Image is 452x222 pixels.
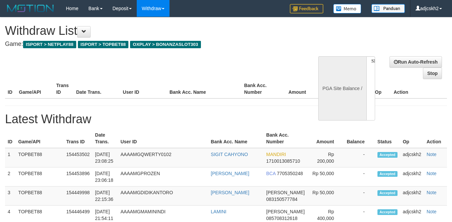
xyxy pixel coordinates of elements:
span: 7705350248 [277,171,303,176]
span: BCA [266,171,275,176]
th: ID [5,79,16,98]
th: Bank Acc. Name [167,79,241,98]
span: MANDIRI [266,152,286,157]
th: Date Trans. [92,129,118,148]
th: Op [372,79,391,98]
a: Stop [423,68,442,79]
a: [PERSON_NAME] [211,190,249,195]
td: AAAAMGPROZEN [118,167,208,187]
span: Accepted [377,171,398,177]
th: User ID [118,129,208,148]
th: Op [400,129,424,148]
td: TOPBET88 [16,187,64,206]
img: Feedback.jpg [290,4,323,13]
td: 154453896 [64,167,92,187]
td: - [344,167,375,187]
a: Note [427,152,437,157]
td: adjcskh2 [400,148,424,167]
a: Run Auto-Refresh [389,56,442,68]
th: Game/API [16,129,64,148]
span: 1710013085710 [266,158,300,164]
td: adjcskh2 [400,187,424,206]
td: 154453502 [64,148,92,167]
td: 154449998 [64,187,92,206]
td: Rp 50,000 [308,187,344,206]
span: ISPORT > NETPLAY88 [23,41,76,48]
td: 2 [5,167,16,187]
img: panduan.png [371,4,405,13]
th: Bank Acc. Number [263,129,308,148]
td: adjcskh2 [400,167,424,187]
th: Balance [344,129,375,148]
td: Rp 50,000 [308,167,344,187]
a: SIGIT CAHYONO [211,152,248,157]
a: [PERSON_NAME] [211,171,249,176]
span: Accepted [377,190,398,196]
h4: Game: [5,41,295,48]
span: OXPLAY > BONANZASLOT303 [130,41,201,48]
h1: Latest Withdraw [5,113,447,126]
th: Status [375,129,400,148]
td: [DATE] 23:06:18 [92,167,118,187]
th: Game/API [16,79,54,98]
a: Note [427,190,437,195]
th: Trans ID [53,79,74,98]
th: Action [424,129,447,148]
td: [DATE] 23:08:25 [92,148,118,167]
td: AAAAMGDIDIKANTORO [118,187,208,206]
span: [PERSON_NAME] [266,190,305,195]
th: Bank Acc. Name [208,129,264,148]
span: [PERSON_NAME] [266,209,305,214]
td: AAAAMGQWERTY0102 [118,148,208,167]
a: Note [427,209,437,214]
td: 1 [5,148,16,167]
th: Balance [316,79,350,98]
td: TOPBET88 [16,148,64,167]
td: - [344,187,375,206]
span: Accepted [377,209,398,215]
td: 3 [5,187,16,206]
span: 083150577784 [266,197,297,202]
td: [DATE] 22:15:36 [92,187,118,206]
span: 085708312618 [266,216,297,221]
th: Amount [308,129,344,148]
img: Button%20Memo.svg [333,4,361,13]
a: LAMINI [211,209,227,214]
td: - [344,148,375,167]
span: ISPORT > TOPBET88 [78,41,128,48]
h1: Withdraw List [5,24,295,38]
th: User ID [120,79,167,98]
div: PGA Site Balance / [318,56,366,121]
td: Rp 200,000 [308,148,344,167]
th: Date Trans. [74,79,120,98]
td: TOPBET88 [16,167,64,187]
span: Accepted [377,152,398,158]
th: Action [391,79,447,98]
a: Note [427,171,437,176]
th: ID [5,129,16,148]
th: Bank Acc. Number [241,79,279,98]
img: MOTION_logo.png [5,3,56,13]
th: Amount [279,79,316,98]
th: Trans ID [64,129,92,148]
